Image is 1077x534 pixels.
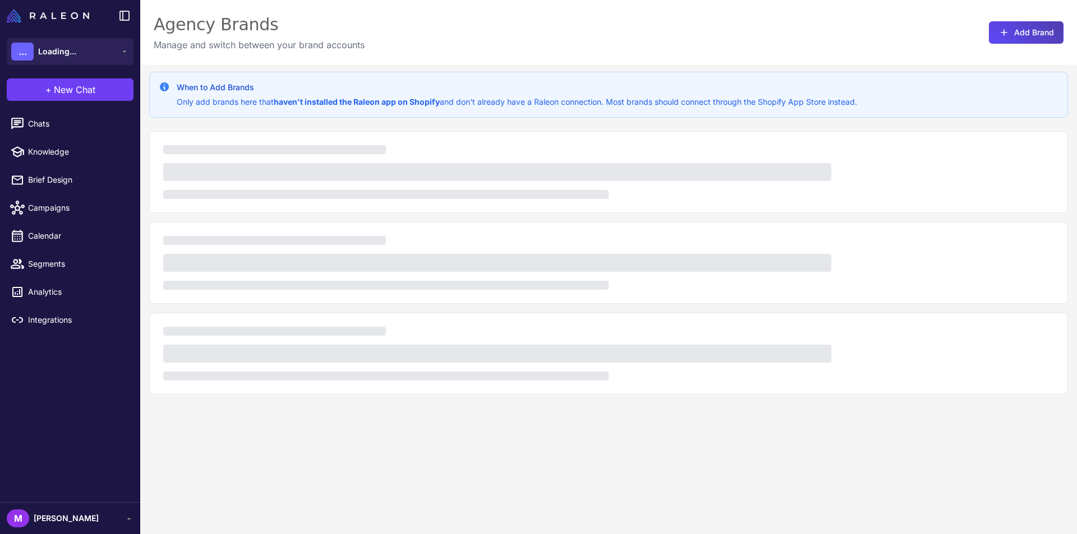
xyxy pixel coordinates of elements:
span: Analytics [28,286,127,298]
span: [PERSON_NAME] [34,512,99,524]
span: Calendar [28,230,127,242]
span: Brief Design [28,174,127,186]
span: + [45,83,52,96]
span: New Chat [54,83,95,96]
div: M [7,509,29,527]
a: Raleon Logo [7,9,94,22]
button: +New Chat [7,78,134,101]
p: Only add brands here that and don't already have a Raleon connection. Most brands should connect ... [177,96,857,108]
span: Segments [28,258,127,270]
h3: When to Add Brands [177,81,857,94]
span: Integrations [28,314,127,326]
a: Calendar [4,224,136,248]
a: Analytics [4,280,136,304]
p: Manage and switch between your brand accounts [154,38,365,52]
div: Agency Brands [154,13,365,36]
strong: haven't installed the Raleon app on Shopify [274,97,440,106]
a: Campaigns [4,196,136,220]
a: Segments [4,252,136,276]
a: Chats [4,112,136,136]
div: ... [11,43,34,61]
button: Add Brand [989,21,1064,44]
span: Knowledge [28,146,127,158]
span: Chats [28,118,127,130]
img: Raleon Logo [7,9,89,22]
button: ...Loading... [7,38,134,65]
span: Campaigns [28,202,127,214]
a: Knowledge [4,140,136,164]
span: Loading... [38,45,76,58]
a: Brief Design [4,168,136,192]
a: Integrations [4,308,136,332]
